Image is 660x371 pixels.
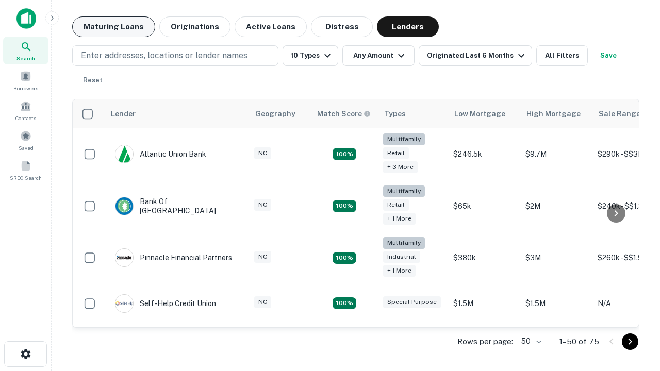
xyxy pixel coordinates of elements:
th: High Mortgage [520,99,592,128]
div: Matching Properties: 17, hasApolloMatch: undefined [333,200,356,212]
div: Industrial [383,251,420,263]
a: Contacts [3,96,48,124]
span: Saved [19,144,34,152]
button: Reset [76,70,109,91]
div: High Mortgage [526,108,581,120]
img: picture [115,295,133,312]
div: Sale Range [599,108,640,120]
img: capitalize-icon.png [16,8,36,29]
div: Retail [383,199,409,211]
button: Active Loans [235,16,307,37]
button: Lenders [377,16,439,37]
div: NC [254,251,271,263]
a: Saved [3,126,48,154]
span: Borrowers [13,84,38,92]
div: Pinnacle Financial Partners [115,248,232,267]
th: Geography [249,99,311,128]
p: Rows per page: [457,335,513,348]
iframe: Chat Widget [608,256,660,305]
div: NC [254,296,271,308]
th: Capitalize uses an advanced AI algorithm to match your search with the best lender. The match sco... [311,99,378,128]
td: $1.5M [520,284,592,323]
div: Multifamily [383,237,425,249]
p: 1–50 of 75 [559,335,599,348]
div: Atlantic Union Bank [115,145,206,163]
div: Matching Properties: 10, hasApolloMatch: undefined [333,148,356,160]
div: Matching Properties: 13, hasApolloMatch: undefined [333,252,356,264]
button: Any Amount [342,45,415,66]
button: All Filters [536,45,588,66]
div: Low Mortgage [454,108,505,120]
img: picture [115,145,133,163]
div: NC [254,199,271,211]
th: Low Mortgage [448,99,520,128]
td: $65k [448,180,520,232]
h6: Match Score [317,108,369,120]
td: $380k [448,232,520,284]
span: SREO Search [10,174,42,182]
div: NC [254,147,271,159]
div: 50 [517,334,543,349]
td: $1.5M [448,284,520,323]
img: picture [115,249,133,266]
div: Matching Properties: 11, hasApolloMatch: undefined [333,297,356,310]
button: Distress [311,16,373,37]
button: 10 Types [283,45,338,66]
button: Originated Last 6 Months [419,45,532,66]
div: Capitalize uses an advanced AI algorithm to match your search with the best lender. The match sco... [317,108,371,120]
button: Enter addresses, locations or lender names [72,45,278,66]
td: $246.5k [448,128,520,180]
th: Types [378,99,448,128]
div: Geography [255,108,295,120]
div: Lender [111,108,136,120]
div: Originated Last 6 Months [427,49,527,62]
div: Special Purpose [383,296,441,308]
div: + 3 more [383,161,418,173]
div: Multifamily [383,133,425,145]
button: Maturing Loans [72,16,155,37]
button: Save your search to get updates of matches that match your search criteria. [592,45,625,66]
div: + 1 more [383,213,416,225]
button: Originations [159,16,230,37]
span: Search [16,54,35,62]
th: Lender [105,99,249,128]
div: Bank Of [GEOGRAPHIC_DATA] [115,197,239,215]
td: $3M [520,232,592,284]
a: Borrowers [3,66,48,94]
td: $2M [520,180,592,232]
div: Self-help Credit Union [115,294,216,313]
div: + 1 more [383,265,416,277]
a: Search [3,37,48,64]
td: $9.7M [520,128,592,180]
div: Retail [383,147,409,159]
a: SREO Search [3,156,48,184]
span: Contacts [15,114,36,122]
button: Go to next page [622,333,638,350]
p: Enter addresses, locations or lender names [81,49,247,62]
img: picture [115,197,133,215]
div: Multifamily [383,185,425,197]
div: Types [384,108,406,120]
